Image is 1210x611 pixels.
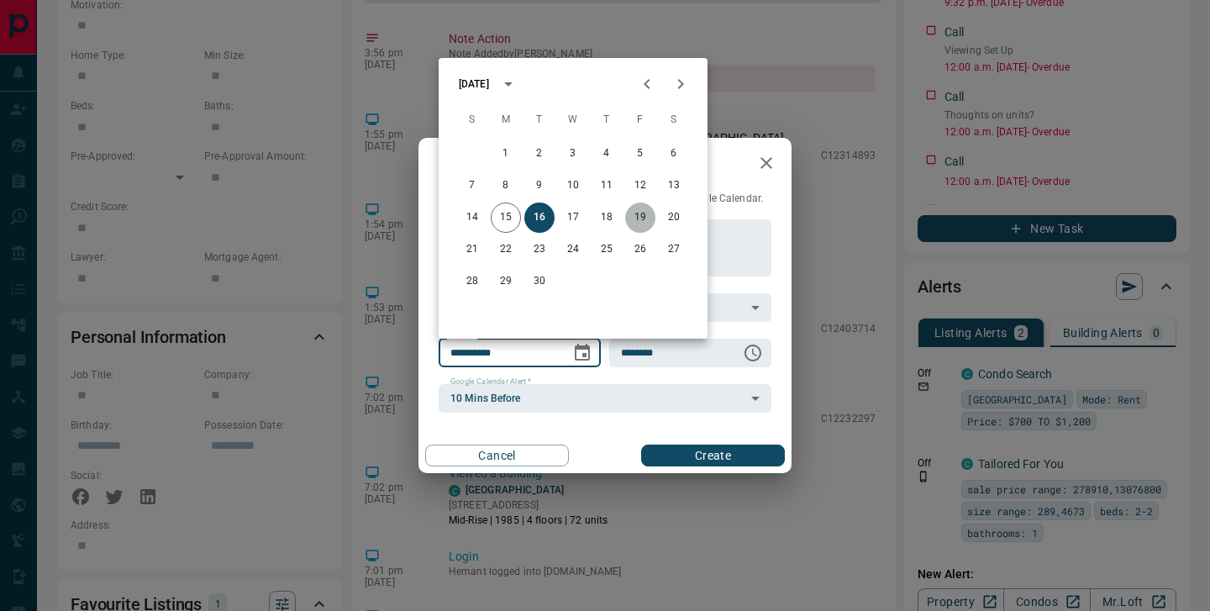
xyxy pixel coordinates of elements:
[592,139,622,169] button: 4
[630,67,664,101] button: Previous month
[491,266,521,297] button: 29
[450,331,471,342] label: Date
[659,203,689,233] button: 20
[659,103,689,137] span: Saturday
[491,103,521,137] span: Monday
[625,234,655,265] button: 26
[625,103,655,137] span: Friday
[659,234,689,265] button: 27
[491,139,521,169] button: 1
[418,138,533,192] h2: New Task
[659,139,689,169] button: 6
[558,139,588,169] button: 3
[524,171,555,201] button: 9
[459,76,489,92] div: [DATE]
[524,139,555,169] button: 2
[494,70,523,98] button: calendar view is open, switch to year view
[664,67,697,101] button: Next month
[491,234,521,265] button: 22
[592,234,622,265] button: 25
[558,203,588,233] button: 17
[425,445,569,466] button: Cancel
[625,171,655,201] button: 12
[457,266,487,297] button: 28
[457,103,487,137] span: Sunday
[736,336,770,370] button: Choose time, selected time is 6:00 AM
[457,234,487,265] button: 21
[592,103,622,137] span: Thursday
[524,103,555,137] span: Tuesday
[457,203,487,233] button: 14
[566,336,599,370] button: Choose date, selected date is Sep 16, 2025
[491,203,521,233] button: 15
[625,203,655,233] button: 19
[592,171,622,201] button: 11
[524,203,555,233] button: 16
[659,171,689,201] button: 13
[457,171,487,201] button: 7
[558,234,588,265] button: 24
[524,266,555,297] button: 30
[491,171,521,201] button: 8
[558,171,588,201] button: 10
[641,445,785,466] button: Create
[625,139,655,169] button: 5
[558,103,588,137] span: Wednesday
[524,234,555,265] button: 23
[439,384,771,413] div: 10 Mins Before
[592,203,622,233] button: 18
[621,331,643,342] label: Time
[450,377,531,387] label: Google Calendar Alert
